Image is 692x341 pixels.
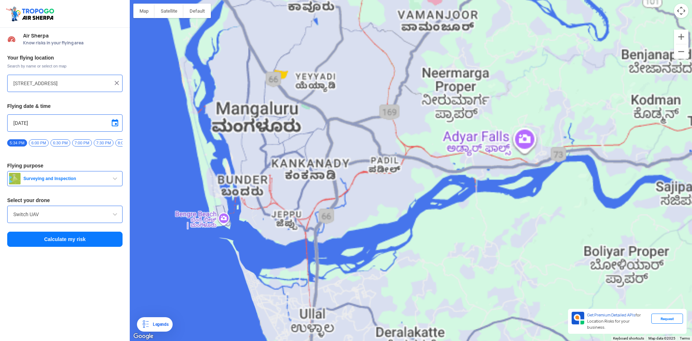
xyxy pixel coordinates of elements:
span: Surveying and Inspection [21,176,111,182]
input: Search by name or Brand [13,210,116,219]
h3: Select your drone [7,198,123,203]
img: survey.png [9,173,21,184]
input: Select Date [13,119,116,127]
span: Know risks in your flying area [23,40,123,46]
button: Zoom in [674,30,688,44]
span: 6:30 PM [50,139,70,147]
button: Show street map [133,4,155,18]
a: Terms [680,336,690,340]
button: Zoom out [674,44,688,59]
img: Google [132,332,155,341]
span: 8:00 PM [115,139,135,147]
span: 7:30 PM [94,139,114,147]
img: Risk Scores [7,35,16,43]
button: Keyboard shortcuts [613,336,644,341]
span: 6:00 PM [29,139,49,147]
img: ic_tgdronemaps.svg [5,5,57,22]
img: ic_close.png [113,79,120,87]
h3: Flying purpose [7,163,123,168]
h3: Your flying location [7,55,123,60]
h3: Flying date & time [7,104,123,109]
img: Premium APIs [572,312,584,324]
button: Map camera controls [674,4,688,18]
button: Show satellite imagery [155,4,183,18]
div: for Location Risks for your business. [584,312,651,331]
span: Search by name or select on map [7,63,123,69]
a: Open this area in Google Maps (opens a new window) [132,332,155,341]
div: Legends [150,320,168,329]
button: Calculate my risk [7,232,123,247]
img: Legends [141,320,150,329]
span: 7:00 PM [72,139,92,147]
span: Get Premium Detailed APIs [587,312,635,318]
div: Request [651,314,683,324]
input: Search your flying location [13,79,111,88]
span: Air Sherpa [23,33,123,39]
span: Map data ©2025 [648,336,675,340]
span: 5:34 PM [7,139,27,147]
button: Surveying and Inspection [7,171,123,186]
